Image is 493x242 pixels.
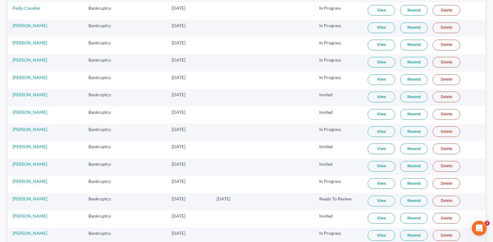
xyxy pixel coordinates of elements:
a: Delete [433,178,460,189]
td: Bankruptcy [83,158,128,175]
span: [DATE] [172,75,185,80]
a: Delete [433,40,460,50]
a: View [368,74,395,85]
td: Bankruptcy [83,124,128,141]
a: View [368,23,395,33]
span: [DATE] [172,230,185,236]
span: [DATE] [172,213,185,219]
span: [DATE] [172,179,185,184]
a: Delete [433,161,460,172]
span: [DATE] [217,196,230,201]
a: Resend [400,196,428,206]
td: Bankruptcy [83,72,128,89]
td: In Progress [314,176,363,193]
td: Invited [314,141,363,158]
span: [DATE] [172,23,185,28]
a: Delete [433,126,460,137]
a: View [368,230,395,241]
td: In Progress [314,72,363,89]
td: Bankruptcy [83,193,128,210]
td: Bankruptcy [83,20,128,37]
a: Delete [433,23,460,33]
a: View [368,40,395,50]
td: Bankruptcy [83,89,128,106]
span: [DATE] [172,5,185,11]
span: [DATE] [172,196,185,201]
iframe: Intercom live chat [472,221,487,236]
td: In Progress [314,20,363,37]
a: View [368,5,395,16]
a: Resend [400,126,428,137]
a: View [368,144,395,154]
td: Ready To Review [314,193,363,210]
a: Resend [400,57,428,68]
a: Resend [400,5,428,16]
td: In Progress [314,54,363,72]
td: Bankruptcy [83,141,128,158]
a: Delete [433,5,460,16]
a: [PERSON_NAME] [13,92,47,97]
td: Bankruptcy [83,37,128,54]
a: Resend [400,178,428,189]
a: Delete [433,109,460,120]
span: 2 [485,221,490,226]
a: Delete [433,57,460,68]
a: Delete [433,74,460,85]
a: View [368,161,395,172]
a: Delete [433,92,460,102]
span: [DATE] [172,161,185,167]
a: View [368,126,395,137]
a: View [368,92,395,102]
span: [DATE] [172,57,185,63]
a: [PERSON_NAME] [13,40,47,45]
a: Delete [433,144,460,154]
span: [DATE] [172,92,185,97]
a: [PERSON_NAME] [13,57,47,63]
td: Bankruptcy [83,106,128,124]
td: In Progress [314,124,363,141]
a: Resend [400,40,428,50]
a: [PERSON_NAME] [13,230,47,236]
a: Resend [400,213,428,224]
a: Delete [433,196,460,206]
td: Bankruptcy [83,176,128,193]
a: View [368,213,395,224]
a: [PERSON_NAME] [13,127,47,132]
a: [PERSON_NAME] [13,179,47,184]
a: [PERSON_NAME] [13,144,47,149]
a: [PERSON_NAME] [13,109,47,115]
td: Invited [314,158,363,175]
td: Invited [314,106,363,124]
span: [DATE] [172,127,185,132]
a: View [368,57,395,68]
a: View [368,109,395,120]
a: [PERSON_NAME] [13,161,47,167]
a: View [368,196,395,206]
span: [DATE] [172,40,185,45]
td: Bankruptcy [83,210,128,227]
td: In Progress [314,37,363,54]
td: Bankruptcy [83,2,128,19]
a: Delete [433,213,460,224]
a: Resend [400,74,428,85]
td: Bankruptcy [83,54,128,72]
a: [PERSON_NAME] [13,213,47,219]
a: Resend [400,92,428,102]
td: In Progress [314,2,363,19]
a: Delete [433,230,460,241]
span: [DATE] [172,144,185,149]
a: Resend [400,144,428,154]
a: Resend [400,161,428,172]
a: Resend [400,23,428,33]
a: Resend [400,109,428,120]
td: Invited [314,210,363,227]
span: [DATE] [172,109,185,115]
a: View [368,178,395,189]
a: [PERSON_NAME] [13,23,47,28]
td: Invited [314,89,363,106]
a: [PERSON_NAME] [13,75,47,80]
a: Pedjy Cavalier [13,5,41,11]
a: [PERSON_NAME] [13,196,47,201]
a: Resend [400,230,428,241]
